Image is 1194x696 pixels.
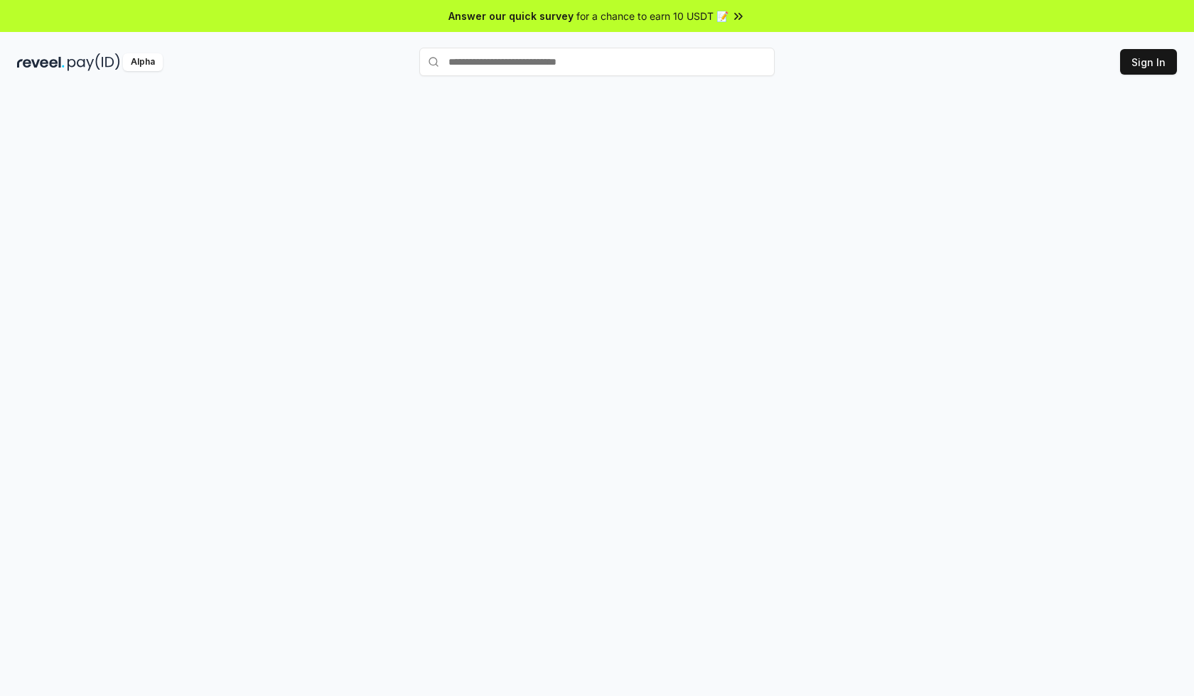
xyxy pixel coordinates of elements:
[123,53,163,71] div: Alpha
[1120,49,1177,75] button: Sign In
[448,9,574,23] span: Answer our quick survey
[68,53,120,71] img: pay_id
[17,53,65,71] img: reveel_dark
[576,9,728,23] span: for a chance to earn 10 USDT 📝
